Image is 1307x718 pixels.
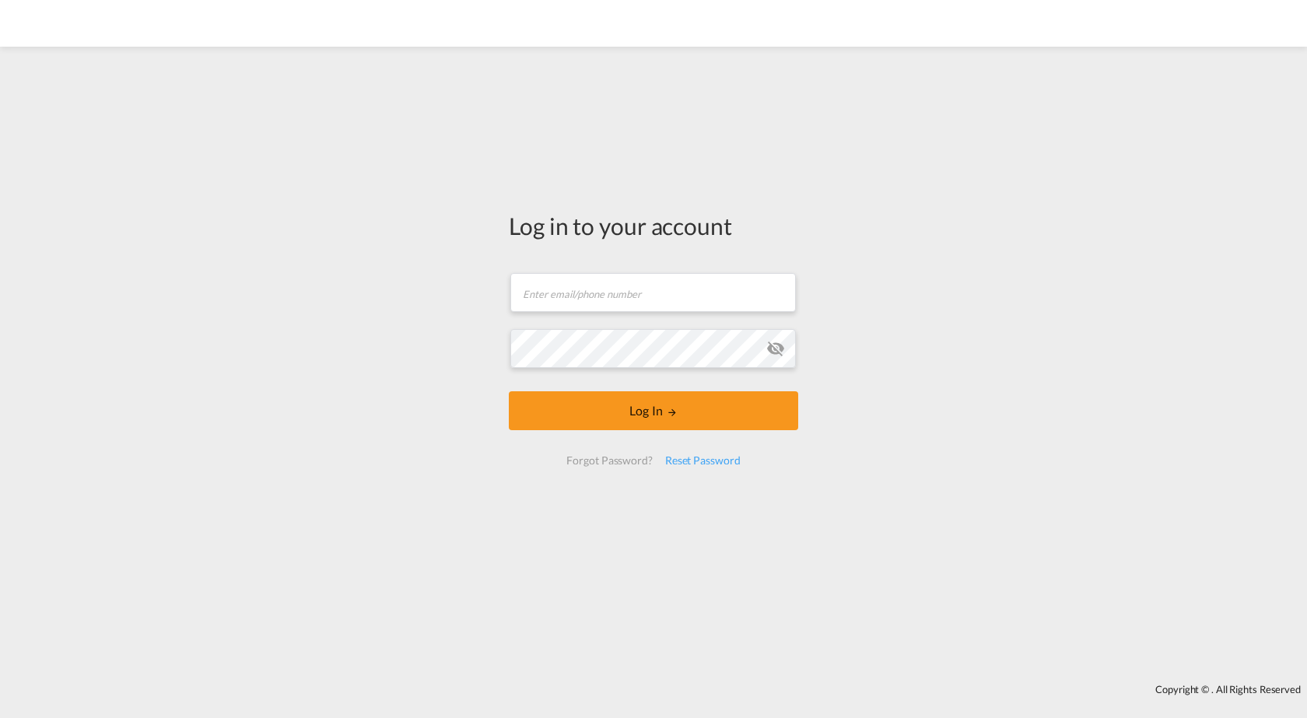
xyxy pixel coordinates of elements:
div: Log in to your account [509,209,798,242]
input: Enter email/phone number [510,273,796,312]
button: LOGIN [509,391,798,430]
div: Reset Password [659,447,747,475]
div: Forgot Password? [560,447,658,475]
md-icon: icon-eye-off [766,339,785,358]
